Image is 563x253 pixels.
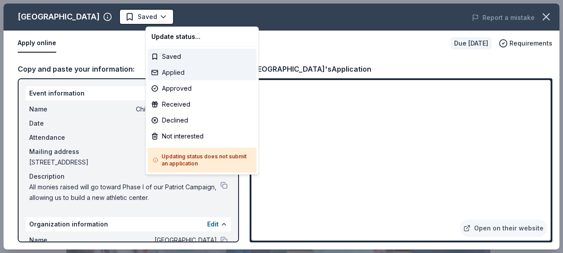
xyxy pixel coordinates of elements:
span: Chili Cook-off Silent Auction [116,11,186,21]
div: Applied [148,65,257,80]
h5: Updating status does not submit an application [153,153,251,167]
div: Not interested [148,128,257,144]
div: Saved [148,49,257,65]
div: Declined [148,112,257,128]
div: Update status... [148,29,257,45]
div: Received [148,96,257,112]
div: Approved [148,80,257,96]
